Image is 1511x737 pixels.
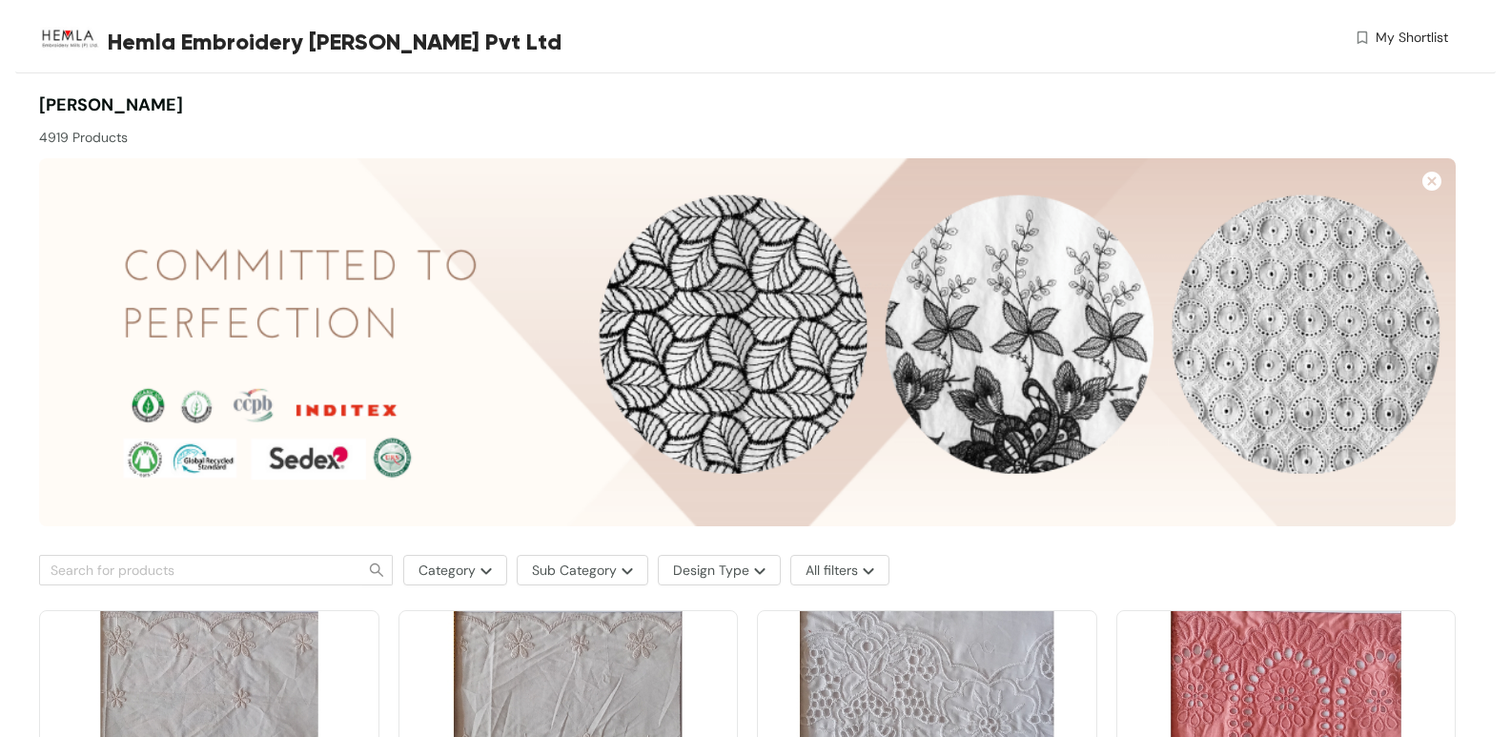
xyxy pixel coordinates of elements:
[362,563,392,578] span: search
[1376,28,1448,48] span: My Shortlist
[362,555,393,585] button: search
[532,560,617,581] span: Sub Category
[39,158,1456,526] img: e2a50620-5bfc-41ec-bbda-4ad4bb9951b2
[806,560,858,581] span: All filters
[673,560,749,581] span: Design Type
[1422,172,1441,191] img: Close
[858,567,874,575] img: more-options
[403,555,507,585] button: Categorymore-options
[749,567,766,575] img: more-options
[1354,28,1371,48] img: wishlist
[39,8,101,70] img: Buyer Portal
[517,555,648,585] button: Sub Categorymore-options
[108,25,562,59] span: Hemla Embroidery [PERSON_NAME] Pvt Ltd
[617,567,633,575] img: more-options
[476,567,492,575] img: more-options
[51,560,337,581] input: Search for products
[39,93,183,116] span: [PERSON_NAME]
[39,118,747,148] div: 4919 Products
[419,560,476,581] span: Category
[658,555,781,585] button: Design Typemore-options
[790,555,889,585] button: All filtersmore-options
